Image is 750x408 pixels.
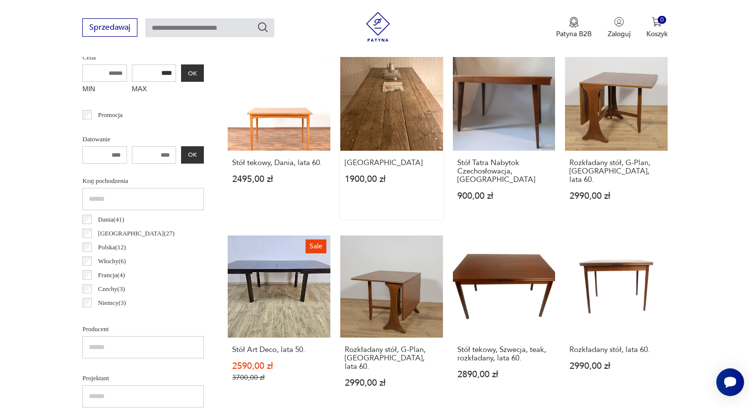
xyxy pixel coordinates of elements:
h3: Rozkładany stół, G-Plan, [GEOGRAPHIC_DATA], lata 60. [345,346,438,371]
a: Rozkładany stół, G-Plan, Wielka Brytania, lata 60.Rozkładany stół, G-Plan, [GEOGRAPHIC_DATA], lat... [565,48,668,220]
button: Szukaj [257,21,269,33]
p: Producent [82,324,204,335]
a: Stół Tatra Nabytok Czechosłowacja, etykietaStół Tatra Nabytok Czechosłowacja, [GEOGRAPHIC_DATA]90... [453,48,556,220]
p: Koszyk [646,29,668,39]
p: 900,00 zł [457,192,551,200]
a: SaleStół Art Deco, lata 50.Stół Art Deco, lata 50.2590,00 zł3700,00 zł [228,235,330,407]
label: MIN [82,82,127,98]
h3: Stół tekowy, Dania, lata 60. [232,159,326,167]
a: Ikona medaluPatyna B2B [556,17,592,39]
p: Cena [82,52,204,63]
p: Dania ( 41 ) [98,214,125,225]
h3: Rozkładany stół, G-Plan, [GEOGRAPHIC_DATA], lata 60. [569,159,663,184]
a: Stół tekowy, Szwecja, teak, rozkładany, lata 60.Stół tekowy, Szwecja, teak, rozkładany, lata 60.2... [453,235,556,407]
h3: Stół tekowy, Szwecja, teak, rozkładany, lata 60. [457,346,551,362]
p: Włochy ( 6 ) [98,256,126,267]
h3: [GEOGRAPHIC_DATA] [345,159,438,167]
p: 2990,00 zł [345,379,438,387]
p: Czechy ( 3 ) [98,284,125,294]
p: Niemcy ( 3 ) [98,297,126,308]
a: Rozkładany stół, lata 60.Rozkładany stół, lata 60.2990,00 zł [565,235,668,407]
a: Stół tekowy, Dania, lata 60.Stół tekowy, Dania, lata 60.2495,00 zł [228,48,330,220]
label: MAX [132,82,177,98]
button: OK [181,64,204,82]
img: Ikona koszyka [652,17,662,27]
h3: Stół Art Deco, lata 50. [232,346,326,354]
p: 1900,00 zł [345,175,438,183]
button: OK [181,146,204,164]
p: 2890,00 zł [457,370,551,379]
button: Patyna B2B [556,17,592,39]
p: Datowanie [82,134,204,145]
img: Ikona medalu [569,17,579,28]
button: Sprzedawaj [82,18,137,37]
h3: Rozkładany stół, lata 60. [569,346,663,354]
p: 2990,00 zł [569,362,663,370]
button: Zaloguj [608,17,630,39]
p: Francja ( 4 ) [98,270,125,281]
p: Zaloguj [608,29,630,39]
p: 2990,00 zł [569,192,663,200]
p: Polska ( 12 ) [98,242,126,253]
a: Stary stół industrialny[GEOGRAPHIC_DATA]1900,00 zł [340,48,443,220]
p: 3700,00 zł [232,373,326,382]
p: Promocja [98,110,123,120]
p: [GEOGRAPHIC_DATA] ( 27 ) [98,228,175,239]
iframe: Smartsupp widget button [716,368,744,396]
p: Kraj pochodzenia [82,175,204,186]
p: Projektant [82,373,204,384]
p: Szwecja ( 3 ) [98,311,127,322]
h3: Stół Tatra Nabytok Czechosłowacja, [GEOGRAPHIC_DATA] [457,159,551,184]
a: Sprzedawaj [82,25,137,32]
div: 0 [658,16,666,24]
p: Patyna B2B [556,29,592,39]
p: 2590,00 zł [232,362,326,370]
a: Rozkładany stół, G-Plan, Wielka Brytania, lata 60.Rozkładany stół, G-Plan, [GEOGRAPHIC_DATA], lat... [340,235,443,407]
img: Patyna - sklep z meblami i dekoracjami vintage [363,12,393,42]
button: 0Koszyk [646,17,668,39]
img: Ikonka użytkownika [614,17,624,27]
p: 2495,00 zł [232,175,326,183]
